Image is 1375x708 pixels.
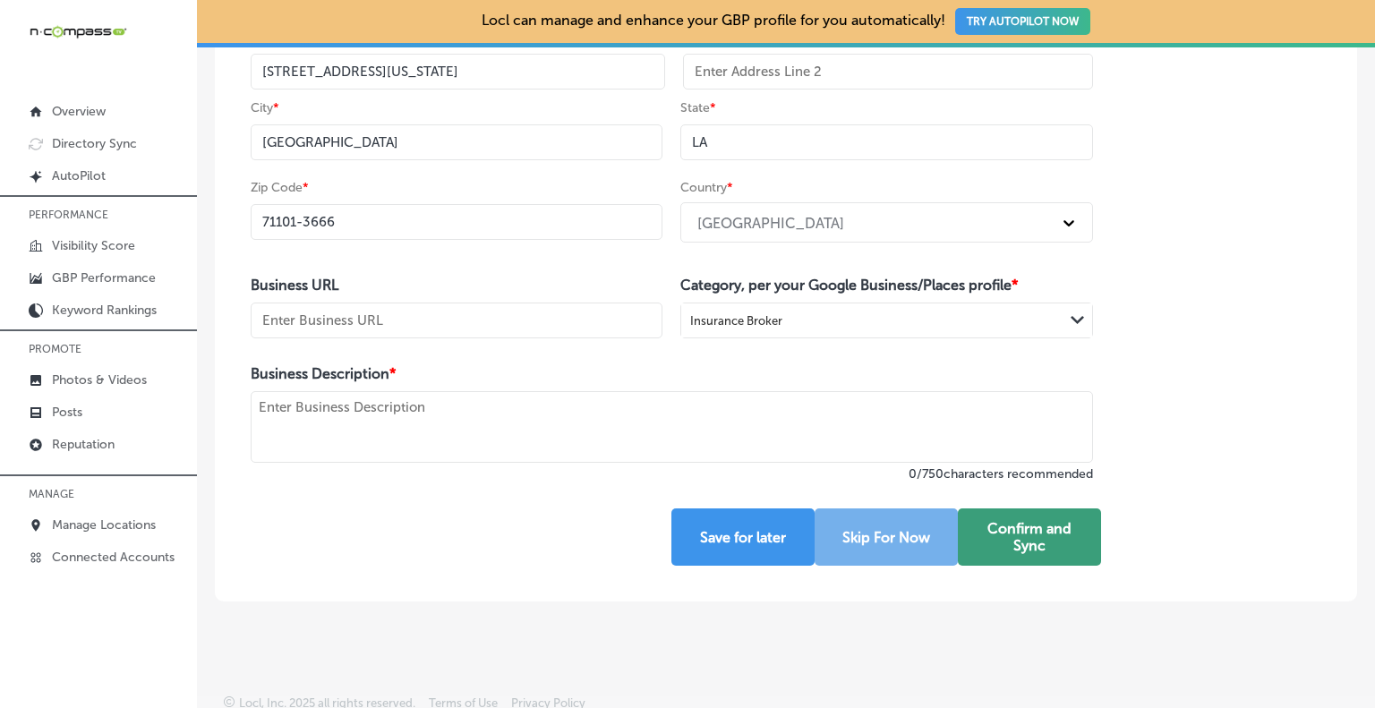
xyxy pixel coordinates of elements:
[251,303,662,338] input: Enter Business URL
[251,100,279,115] label: City
[680,180,733,195] label: Country
[680,100,716,115] label: State
[52,372,147,388] p: Photos & Videos
[52,550,175,565] p: Connected Accounts
[251,54,665,90] input: Enter Address Line 1
[52,104,106,119] p: Overview
[697,214,844,231] div: [GEOGRAPHIC_DATA]
[52,270,156,286] p: GBP Performance
[955,8,1090,35] button: TRY AUTOPILOT NOW
[52,437,115,452] p: Reputation
[251,365,1093,382] h4: Business Description
[815,508,958,566] button: Skip For Now
[251,124,662,160] input: Enter City
[251,277,662,294] h4: Business URL
[52,238,135,253] p: Visibility Score
[52,168,106,183] p: AutoPilot
[958,508,1101,566] button: Confirm and Sync
[52,303,157,318] p: Keyword Rankings
[52,405,82,420] p: Posts
[251,466,1093,482] label: 0 / 750 characters recommended
[52,136,137,151] p: Directory Sync
[251,180,309,195] label: Zip Code
[690,314,782,328] div: Insurance Broker
[251,204,662,240] input: Enter Zip Code
[671,508,815,566] button: Save for later
[680,124,1092,160] input: NY
[680,277,1092,294] h4: Category, per your Google Business/Places profile
[683,54,1092,90] input: Enter Address Line 2
[52,517,156,533] p: Manage Locations
[29,23,127,40] img: 660ab0bf-5cc7-4cb8-ba1c-48b5ae0f18e60NCTV_CLogo_TV_Black_-500x88.png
